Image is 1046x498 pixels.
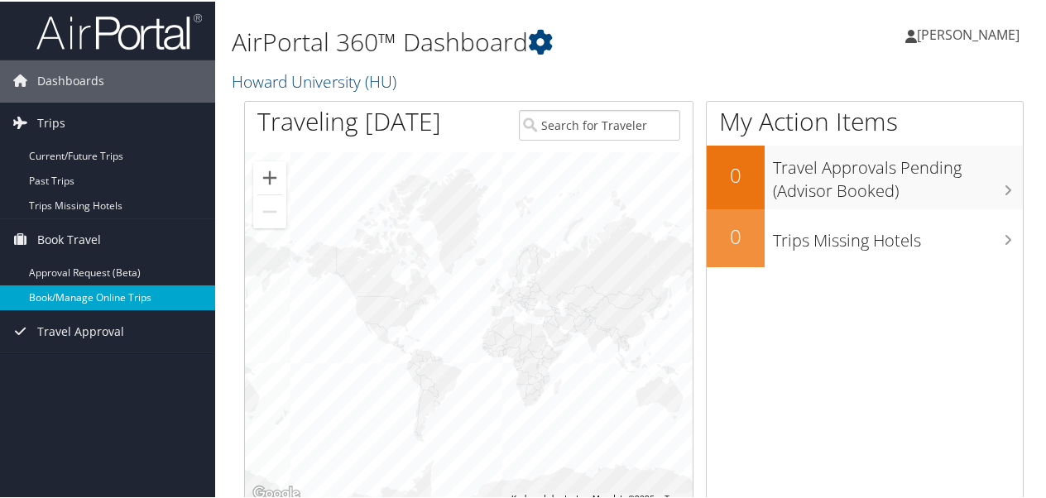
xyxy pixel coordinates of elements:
a: 0Travel Approvals Pending (Advisor Booked) [707,144,1023,208]
h3: Trips Missing Hotels [773,219,1023,251]
h1: Traveling [DATE] [257,103,441,137]
span: Book Travel [37,218,101,259]
a: 0Trips Missing Hotels [707,208,1023,266]
input: Search for Traveler [519,108,681,139]
span: [PERSON_NAME] [917,24,1020,42]
h3: Travel Approvals Pending (Advisor Booked) [773,146,1023,201]
img: airportal-logo.png [36,11,202,50]
a: [PERSON_NAME] [905,8,1036,58]
span: Trips [37,101,65,142]
h2: 0 [707,160,765,188]
span: Dashboards [37,59,104,100]
h1: My Action Items [707,103,1023,137]
a: Howard University (HU) [232,69,401,91]
span: Travel Approval [37,309,124,351]
h2: 0 [707,221,765,249]
button: Zoom in [253,160,286,193]
h1: AirPortal 360™ Dashboard [232,23,768,58]
button: Zoom out [253,194,286,227]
